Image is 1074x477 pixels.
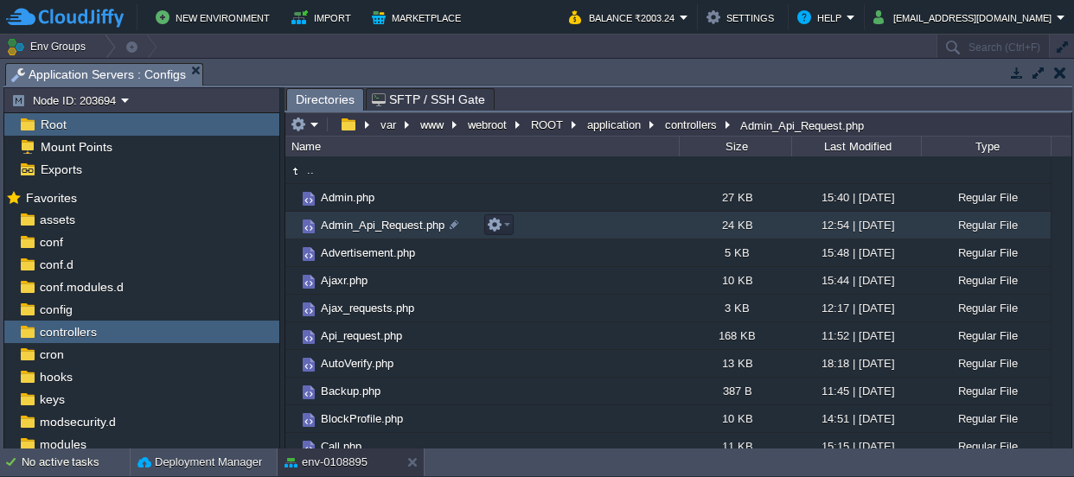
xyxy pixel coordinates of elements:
[318,245,418,260] a: Advertisement.php
[36,347,67,362] span: cron
[318,356,396,371] a: AutoVerify.php
[921,405,1051,432] div: Regular File
[791,433,921,460] div: 15:15 | [DATE]
[285,184,299,211] img: AMDAwAAAACH5BAEAAAAALAAAAAABAAEAAAICRAEAOw==
[1001,408,1057,460] iframe: chat widget
[791,350,921,377] div: 18:18 | [DATE]
[569,7,680,28] button: Balance ₹2003.24
[679,212,791,238] div: 24 KB
[791,184,921,211] div: 15:40 | [DATE]
[36,279,126,295] a: conf.modules.d
[36,257,76,272] a: conf.d
[318,218,447,232] a: Admin_Api_Request.php
[299,383,318,402] img: AMDAwAAAACH5BAEAAAAALAAAAAABAAEAAAICRAEAOw==
[37,117,69,132] a: Root
[36,212,78,227] a: assets
[679,378,791,404] div: 387 B
[285,322,299,349] img: AMDAwAAAACH5BAEAAAAALAAAAAABAAEAAAICRAEAOw==
[528,117,567,132] button: ROOT
[285,112,1071,137] input: Click to enter the path
[681,137,791,156] div: Size
[36,369,75,385] a: hooks
[679,405,791,432] div: 10 KB
[36,414,118,429] span: modsecurity.d
[797,7,847,28] button: Help
[285,350,299,377] img: AMDAwAAAACH5BAEAAAAALAAAAAABAAEAAAICRAEAOw==
[37,162,85,177] a: Exports
[22,448,130,476] div: No active tasks
[36,436,89,452] a: modules
[299,410,318,429] img: AMDAwAAAACH5BAEAAAAALAAAAAABAAEAAAICRAEAOw==
[736,118,864,132] div: Admin_Api_Request.php
[793,137,921,156] div: Last Modified
[6,7,124,29] img: CloudJiffy
[11,64,186,86] span: Application Servers : Configs
[285,433,299,460] img: AMDAwAAAACH5BAEAAAAALAAAAAABAAEAAAICRAEAOw==
[465,117,511,132] button: webroot
[318,301,417,315] a: Ajax_requests.php
[679,267,791,294] div: 10 KB
[304,162,316,177] span: ..
[285,162,304,181] img: AMDAwAAAACH5BAEAAAAALAAAAAABAAEAAAICRAEAOw==
[156,7,275,28] button: New Environment
[679,350,791,377] div: 13 KB
[921,267,1051,294] div: Regular File
[921,212,1051,238] div: Regular File
[299,300,318,319] img: AMDAwAAAACH5BAEAAAAALAAAAAABAAEAAAICRAEAOw==
[679,322,791,349] div: 168 KB
[372,89,485,110] span: SFTP / SSH Gate
[299,245,318,264] img: AMDAwAAAACH5BAEAAAAALAAAAAABAAEAAAICRAEAOw==
[137,454,262,471] button: Deployment Manager
[285,378,299,404] img: AMDAwAAAACH5BAEAAAAALAAAAAABAAEAAAICRAEAOw==
[378,117,400,132] button: var
[299,438,318,457] img: AMDAwAAAACH5BAEAAAAALAAAAAABAAEAAAICRAEAOw==
[36,391,67,407] span: keys
[923,137,1051,156] div: Type
[679,433,791,460] div: 11 KB
[11,92,121,108] button: Node ID: 203694
[921,350,1051,377] div: Regular File
[318,273,370,288] a: Ajaxr.php
[662,117,721,132] button: controllers
[791,212,921,238] div: 12:54 | [DATE]
[285,239,299,266] img: AMDAwAAAACH5BAEAAAAALAAAAAABAAEAAAICRAEAOw==
[791,267,921,294] div: 15:44 | [DATE]
[285,212,299,238] img: AMDAwAAAACH5BAEAAAAALAAAAAABAAEAAAICRAEAOw==
[791,405,921,432] div: 14:51 | [DATE]
[36,324,99,340] a: controllers
[6,35,92,59] button: Env Groups
[36,302,75,317] a: config
[318,190,377,205] a: Admin.php
[921,295,1051,321] div: Regular File
[318,411,406,426] a: BlockProfile.php
[318,384,383,398] a: Backup.php
[299,272,318,291] img: AMDAwAAAACH5BAEAAAAALAAAAAABAAEAAAICRAEAOw==
[706,7,779,28] button: Settings
[287,137,679,156] div: Name
[791,322,921,349] div: 11:52 | [DATE]
[679,184,791,211] div: 27 KB
[37,139,115,155] span: Mount Points
[296,89,355,111] span: Directories
[679,239,791,266] div: 5 KB
[585,117,645,132] button: application
[284,454,368,471] button: env-0108895
[299,328,318,347] img: AMDAwAAAACH5BAEAAAAALAAAAAABAAEAAAICRAEAOw==
[299,217,318,236] img: AMDAwAAAACH5BAEAAAAALAAAAAABAAEAAAICRAEAOw==
[318,328,405,343] a: Api_request.php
